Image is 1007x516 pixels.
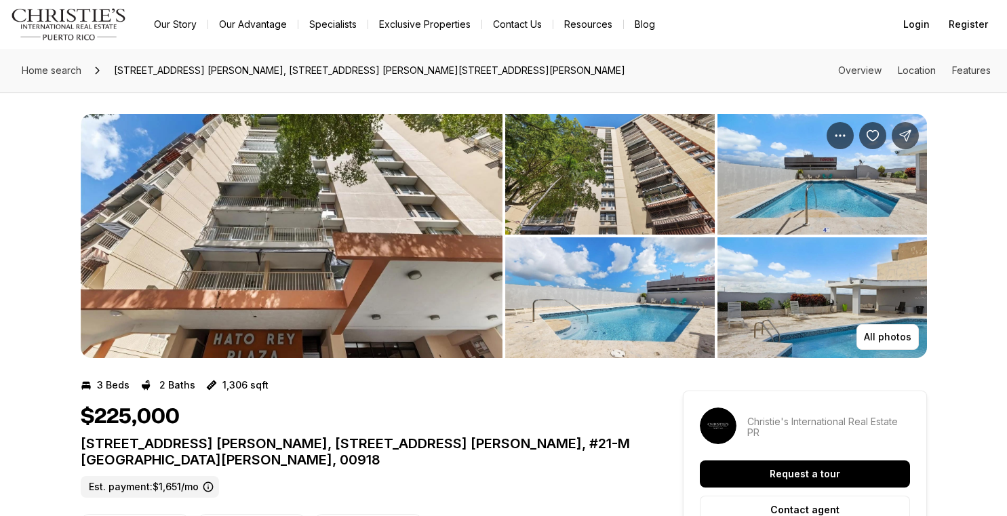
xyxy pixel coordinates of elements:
[838,64,882,76] a: Skip to: Overview
[859,122,886,149] button: Save Property: 200 Av. Jesús T. Piñero, 200 AV. JESÚS T. PIÑERO, #21-M
[222,380,269,391] p: 1,306 sqft
[143,15,208,34] a: Our Story
[22,64,81,76] span: Home search
[717,114,927,235] button: View image gallery
[81,404,180,430] h1: $225,000
[81,435,634,468] p: [STREET_ADDRESS] [PERSON_NAME], [STREET_ADDRESS] [PERSON_NAME], #21-M [GEOGRAPHIC_DATA][PERSON_NA...
[505,114,927,358] li: 2 of 5
[941,11,996,38] button: Register
[770,504,840,515] p: Contact agent
[770,469,840,479] p: Request a tour
[827,122,854,149] button: Property options
[505,114,715,235] button: View image gallery
[108,60,631,81] span: [STREET_ADDRESS] [PERSON_NAME], [STREET_ADDRESS] [PERSON_NAME][STREET_ADDRESS][PERSON_NAME]
[952,64,991,76] a: Skip to: Features
[553,15,623,34] a: Resources
[97,380,130,391] p: 3 Beds
[368,15,481,34] a: Exclusive Properties
[81,114,502,358] button: View image gallery
[11,8,127,41] img: logo
[159,380,195,391] p: 2 Baths
[717,237,927,358] button: View image gallery
[895,11,938,38] button: Login
[838,65,991,76] nav: Page section menu
[949,19,988,30] span: Register
[505,237,715,358] button: View image gallery
[700,460,910,488] button: Request a tour
[81,114,502,358] li: 1 of 5
[898,64,936,76] a: Skip to: Location
[864,332,911,342] p: All photos
[903,19,930,30] span: Login
[16,60,87,81] a: Home search
[298,15,368,34] a: Specialists
[747,416,910,438] p: Christie's International Real Estate PR
[892,122,919,149] button: Share Property: 200 Av. Jesús T. Piñero, 200 AV. JESÚS T. PIÑERO, #21-M
[208,15,298,34] a: Our Advantage
[624,15,666,34] a: Blog
[81,476,219,498] label: Est. payment: $1,651/mo
[81,114,927,358] div: Listing Photos
[856,324,919,350] button: All photos
[482,15,553,34] button: Contact Us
